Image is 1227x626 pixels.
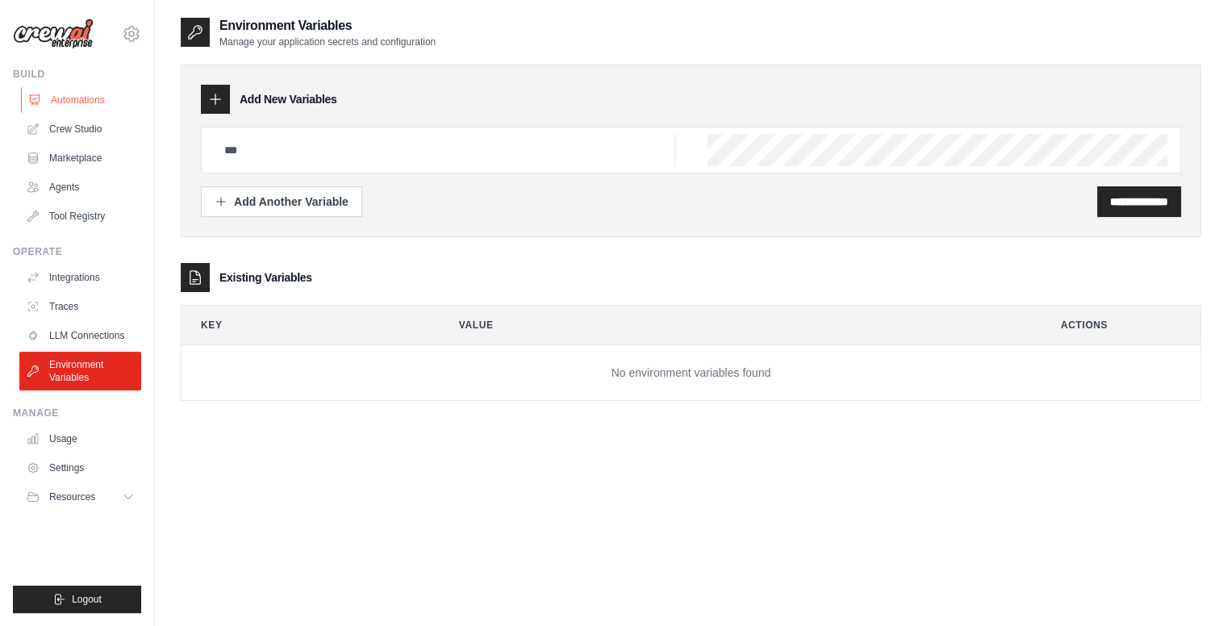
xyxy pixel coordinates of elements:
a: Environment Variables [19,352,141,390]
div: Operate [13,245,141,258]
p: Manage your application secrets and configuration [219,35,436,48]
h3: Add New Variables [240,91,337,107]
span: Logout [72,593,102,606]
button: Logout [13,586,141,613]
a: Usage [19,426,141,452]
button: Add Another Variable [201,186,362,217]
a: Traces [19,294,141,319]
a: Integrations [19,265,141,290]
th: Actions [1041,306,1200,344]
button: Resources [19,484,141,510]
a: Agents [19,174,141,200]
a: Tool Registry [19,203,141,229]
a: Marketplace [19,145,141,171]
h2: Environment Variables [219,16,436,35]
a: Crew Studio [19,116,141,142]
td: No environment variables found [182,345,1200,401]
div: Add Another Variable [215,194,348,210]
th: Value [440,306,1029,344]
div: Manage [13,407,141,419]
a: Settings [19,455,141,481]
h3: Existing Variables [219,269,312,286]
span: Resources [49,490,95,503]
div: Build [13,68,141,81]
a: Automations [21,87,143,113]
a: LLM Connections [19,323,141,348]
th: Key [182,306,427,344]
img: Logo [13,19,94,49]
